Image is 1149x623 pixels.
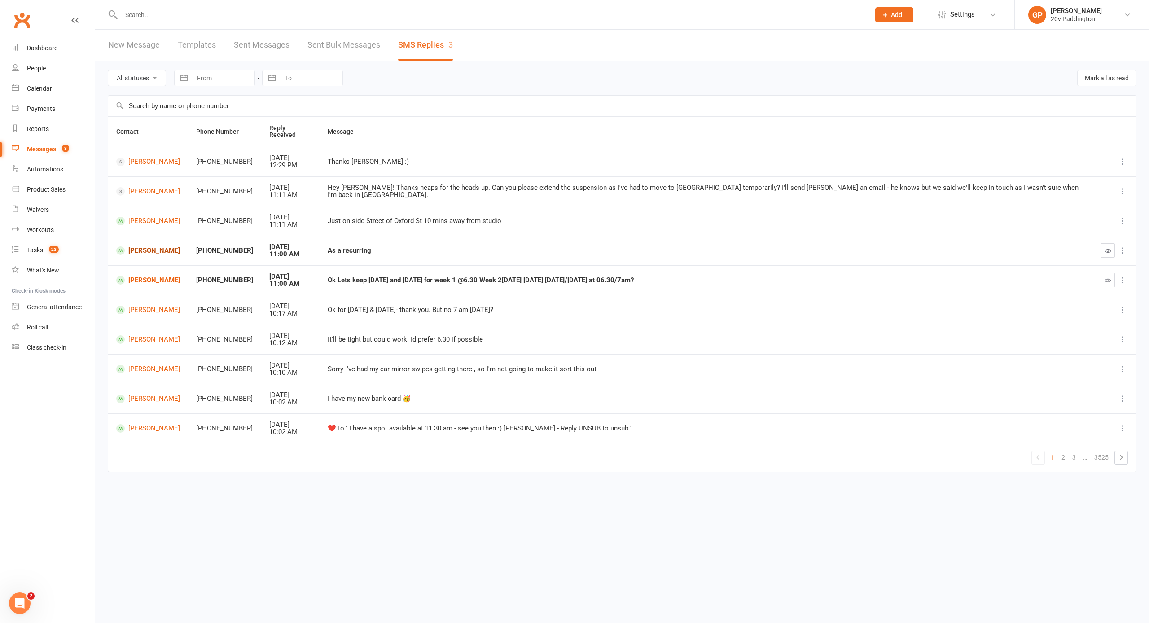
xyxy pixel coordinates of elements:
[196,336,253,343] div: [PHONE_NUMBER]
[328,247,1084,254] div: As a recurring
[269,250,311,258] div: 11:00 AM
[1079,451,1091,464] a: …
[269,191,311,199] div: 11:11 AM
[27,186,66,193] div: Product Sales
[116,217,180,225] a: [PERSON_NAME]
[12,338,95,358] a: Class kiosk mode
[950,4,975,25] span: Settings
[269,391,311,399] div: [DATE]
[875,7,913,22] button: Add
[1051,15,1102,23] div: 20v Paddington
[116,187,180,196] a: [PERSON_NAME]
[27,226,54,233] div: Workouts
[178,30,216,61] a: Templates
[108,117,188,147] th: Contact
[12,58,95,79] a: People
[27,166,63,173] div: Automations
[269,339,311,347] div: 10:12 AM
[12,99,95,119] a: Payments
[269,428,311,436] div: 10:02 AM
[116,158,180,166] a: [PERSON_NAME]
[12,180,95,200] a: Product Sales
[116,365,180,373] a: [PERSON_NAME]
[116,306,180,314] a: [PERSON_NAME]
[196,365,253,373] div: [PHONE_NUMBER]
[12,200,95,220] a: Waivers
[188,117,261,147] th: Phone Number
[27,44,58,52] div: Dashboard
[116,335,180,344] a: [PERSON_NAME]
[269,399,311,406] div: 10:02 AM
[12,297,95,317] a: General attendance kiosk mode
[49,246,59,253] span: 23
[116,276,180,285] a: [PERSON_NAME]
[328,425,1084,432] div: ​❤️​ to ' I have a spot available at 11.30 am - see you then :) [PERSON_NAME] - Reply UNSUB to un...
[12,139,95,159] a: Messages 3
[62,145,69,152] span: 3
[261,117,320,147] th: Reply Received
[398,30,453,61] a: SMS Replies3
[27,267,59,274] div: What's New
[196,306,253,314] div: [PHONE_NUMBER]
[269,369,311,377] div: 10:10 AM
[1069,451,1079,464] a: 3
[196,247,253,254] div: [PHONE_NUMBER]
[269,362,311,369] div: [DATE]
[27,303,82,311] div: General attendance
[12,240,95,260] a: Tasks 23
[269,280,311,288] div: 11:00 AM
[9,592,31,614] iframe: Intercom live chat
[891,11,902,18] span: Add
[12,38,95,58] a: Dashboard
[27,105,55,112] div: Payments
[116,246,180,255] a: [PERSON_NAME]
[11,9,33,31] a: Clubworx
[328,184,1084,199] div: Hey [PERSON_NAME]! Thanks heaps for the heads up. Can you please extend the suspension as I've ha...
[27,206,49,213] div: Waivers
[116,424,180,433] a: [PERSON_NAME]
[196,276,253,284] div: [PHONE_NUMBER]
[12,119,95,139] a: Reports
[269,332,311,340] div: [DATE]
[196,217,253,225] div: [PHONE_NUMBER]
[1077,70,1136,86] button: Mark all as read
[27,145,56,153] div: Messages
[269,303,311,310] div: [DATE]
[328,395,1084,403] div: I have my new bank card 🥳
[328,365,1084,373] div: Sorry I've had my car mirror swipes getting there , so I'm not going to make it sort this out
[192,70,254,86] input: From
[269,243,311,251] div: [DATE]
[1028,6,1046,24] div: GP
[320,117,1092,147] th: Message
[269,273,311,281] div: [DATE]
[328,276,1084,284] div: Ok Lets keep [DATE] and [DATE] for week 1 @6.30 Week 2[DATE] [DATE] [DATE]/[DATE] at 06.30/7am?
[269,214,311,221] div: [DATE]
[108,30,160,61] a: New Message
[12,317,95,338] a: Roll call
[12,159,95,180] a: Automations
[1091,451,1112,464] a: 3525
[27,344,66,351] div: Class check-in
[269,421,311,429] div: [DATE]
[269,310,311,317] div: 10:17 AM
[196,158,253,166] div: [PHONE_NUMBER]
[12,260,95,281] a: What's New
[1058,451,1069,464] a: 2
[307,30,380,61] a: Sent Bulk Messages
[269,162,311,169] div: 12:29 PM
[196,395,253,403] div: [PHONE_NUMBER]
[27,246,43,254] div: Tasks
[12,220,95,240] a: Workouts
[328,306,1084,314] div: Ok for [DATE] & [DATE]- thank you. But no 7 am [DATE]?
[269,154,311,162] div: [DATE]
[234,30,289,61] a: Sent Messages
[269,221,311,228] div: 11:11 AM
[12,79,95,99] a: Calendar
[328,217,1084,225] div: Just on side Street of Oxford St 10 mins away from studio
[27,324,48,331] div: Roll call
[27,85,52,92] div: Calendar
[448,40,453,49] div: 3
[328,336,1084,343] div: It'll be tight but could work. Id prefer 6.30 if possible
[27,65,46,72] div: People
[116,395,180,403] a: [PERSON_NAME]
